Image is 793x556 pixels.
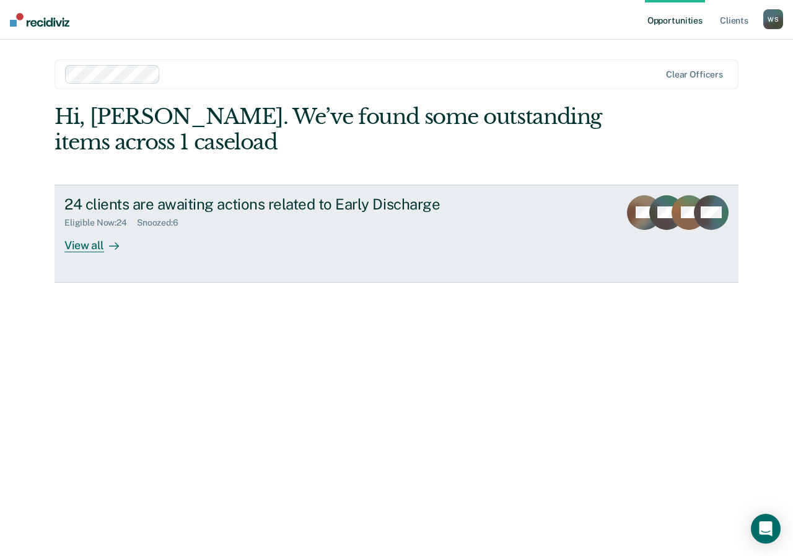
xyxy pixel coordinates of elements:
div: Eligible Now : 24 [64,218,137,228]
a: 24 clients are awaiting actions related to Early DischargeEligible Now:24Snoozed:6View all [55,185,738,283]
button: WS [763,9,783,29]
div: Snoozed : 6 [137,218,188,228]
div: Open Intercom Messenger [751,514,781,544]
div: 24 clients are awaiting actions related to Early Discharge [64,195,499,213]
div: View all [64,228,134,252]
div: Hi, [PERSON_NAME]. We’ve found some outstanding items across 1 caseload [55,104,602,155]
div: Clear officers [666,69,723,80]
div: W S [763,9,783,29]
img: Recidiviz [10,13,69,27]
